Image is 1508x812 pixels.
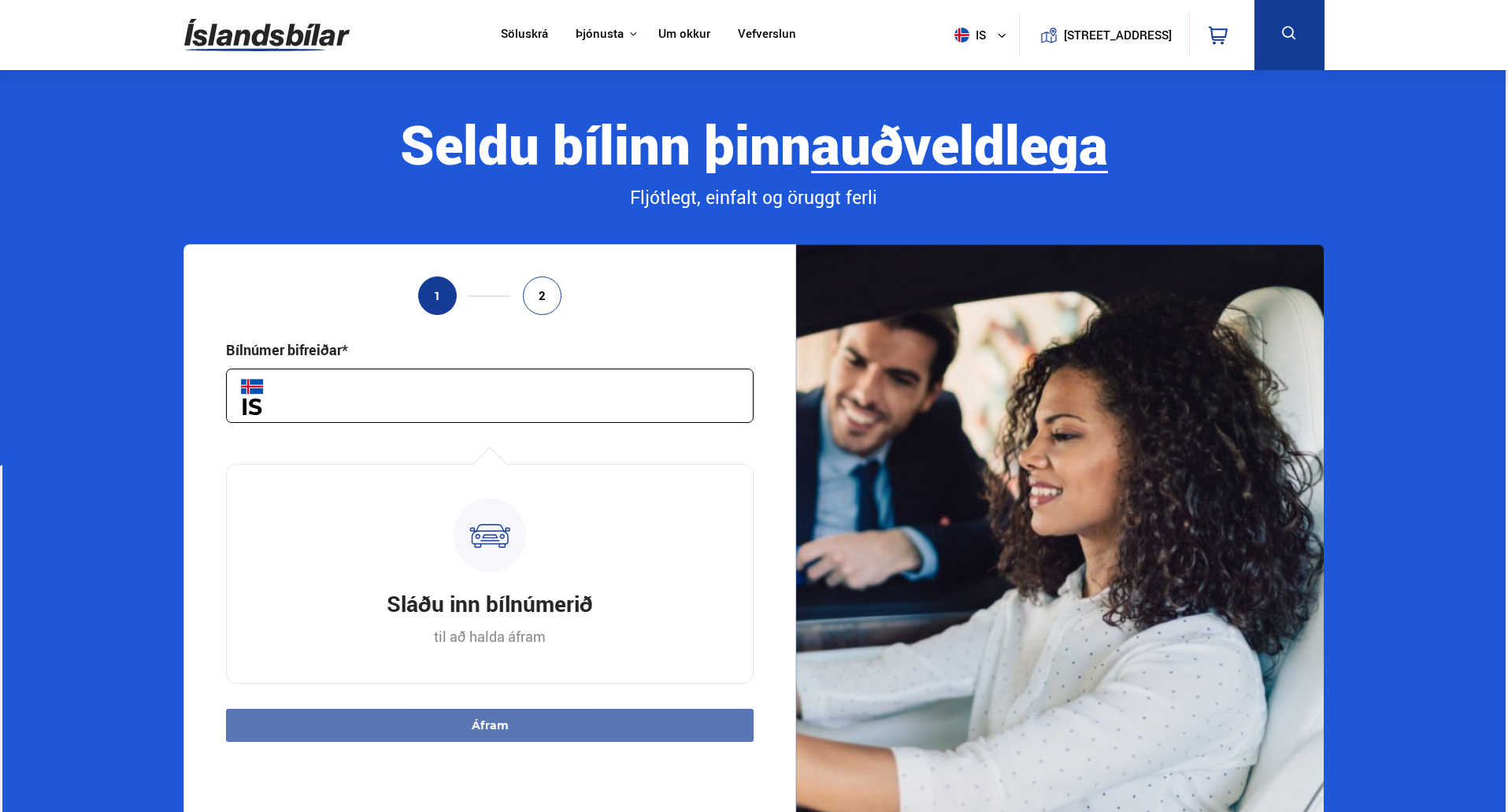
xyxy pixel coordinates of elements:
a: Vefverslun [738,27,796,43]
button: is [948,12,1019,58]
a: Um okkur [658,27,710,43]
button: Áfram [226,709,754,742]
h3: Sláðu inn bílnúmerið [387,588,593,618]
span: 2 [539,289,546,302]
div: Bílnúmer bifreiðar* [226,340,348,359]
button: [STREET_ADDRESS] [1070,28,1166,42]
a: [STREET_ADDRESS] [1028,13,1180,57]
span: 1 [434,289,441,302]
b: auðveldlega [811,107,1108,180]
img: svg+xml;base64,PHN2ZyB4bWxucz0iaHR0cDovL3d3dy53My5vcmcvMjAwMC9zdmciIHdpZHRoPSI1MTIiIGhlaWdodD0iNT... [954,28,969,43]
img: G0Ugv5HjCgRt.svg [184,9,350,61]
span: is [948,28,987,43]
a: Söluskrá [501,27,548,43]
p: til að halda áfram [434,627,546,646]
div: Fljótlegt, einfalt og öruggt ferli [183,184,1324,211]
div: Seldu bílinn þinn [183,114,1324,173]
button: Þjónusta [576,27,624,42]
